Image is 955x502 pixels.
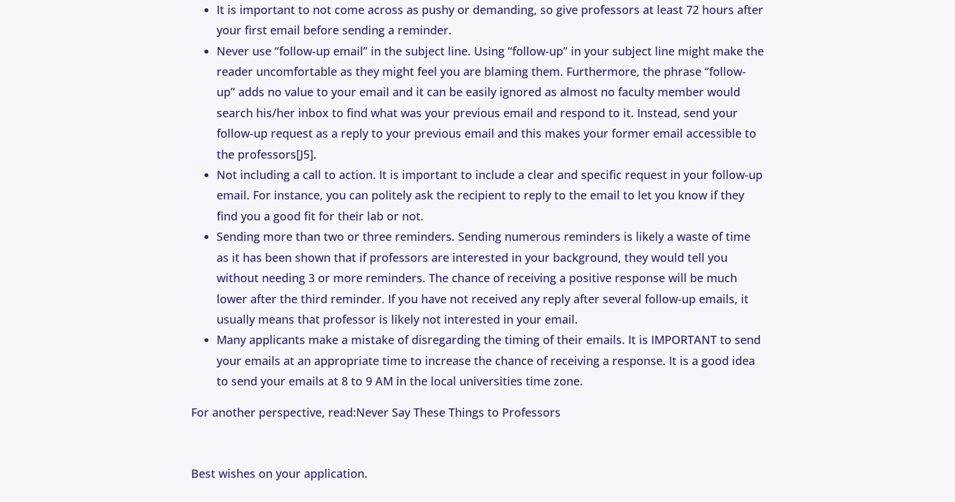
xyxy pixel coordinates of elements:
a: Never Say These Things to Professors [356,405,561,420]
p: For another perspective, read: [191,402,764,422]
li: Never use “follow-up email” in the subject line. Using “follow-up” in your subject line might mak... [217,41,764,164]
a: [J5] [296,147,313,162]
p: Best wishes on your application. [191,463,764,484]
li: Sending more than two or three reminders. Sending numerous reminders is likely a waste of time as... [217,226,764,329]
li: Many applicants make a mistake of disregarding the timing of their emails. It is IMPORTANT to sen... [217,329,764,391]
li: Not including a call to action. It is important to include a clear and specific request in your f... [217,164,764,226]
